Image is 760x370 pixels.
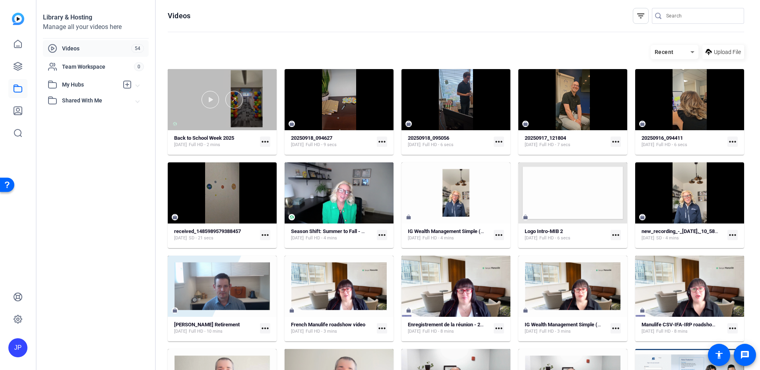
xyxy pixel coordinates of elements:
div: Library & Hosting [43,13,149,22]
span: Full HD - 6 secs [539,235,570,241]
h1: Videos [168,11,190,21]
mat-expansion-panel-header: My Hubs [43,77,149,92]
strong: Logo Intro-MIB 2 [525,228,563,234]
a: Enregistrement de la réunion - 20250401_09024[DATE]Full HD - 8 mins [408,322,491,335]
div: JP [8,338,27,357]
strong: IG Wealth Management Simple (49348) [408,228,496,234]
a: Manulife CSV-IFA-IRP roadshow intro - Full Manu video[DATE]Full HD - 8 mins [642,322,724,335]
strong: 20250917_121804 [525,135,566,141]
span: Full HD - 3 mins [306,328,337,335]
mat-icon: more_horiz [727,137,738,147]
span: [DATE] [291,328,304,335]
a: new_recording_-_[DATE],_10_58 am (540p)[DATE]SD - 4 mins [642,228,724,241]
strong: 20250916_094411 [642,135,683,141]
span: Upload File [714,48,741,56]
span: [DATE] [174,328,187,335]
a: IG Wealth Management Simple (49348)[DATE]Full HD - 4 mins [408,228,491,241]
span: [DATE] [525,328,537,335]
span: My Hubs [62,81,118,89]
mat-icon: more_horiz [494,323,504,333]
mat-icon: more_horiz [260,323,270,333]
input: Search [666,11,738,21]
strong: [PERSON_NAME] Retirement [174,322,240,328]
mat-expansion-panel-header: Shared With Me [43,92,149,108]
strong: Enregistrement de la réunion - 20250401_09024 [408,322,516,328]
mat-icon: more_horiz [260,137,270,147]
mat-icon: filter_list [636,11,646,21]
span: [DATE] [525,235,537,241]
strong: 20250918_094627 [291,135,332,141]
strong: French Manulife roadshow video [291,322,365,328]
strong: new_recording_-_[DATE],_10_58 am (540p) [642,228,739,234]
a: Back to School Week 2025[DATE]Full HD - 2 mins [174,135,257,148]
mat-icon: more_horiz [377,323,387,333]
mat-icon: more_horiz [260,230,270,240]
span: [DATE] [642,142,654,148]
strong: received_1485989579388457 [174,228,241,234]
span: Full HD - 4 mins [306,235,337,241]
a: Logo Intro-MIB 2[DATE]Full HD - 6 secs [525,228,607,241]
span: Full HD - 2 mins [189,142,220,148]
span: Full HD - 10 mins [189,328,223,335]
img: blue-gradient.svg [12,13,24,25]
strong: Season Shift: Summer to Fall - A Note from [PERSON_NAME] [291,228,430,234]
mat-icon: more_horiz [727,323,738,333]
span: [DATE] [642,235,654,241]
span: Team Workspace [62,63,134,71]
a: 20250917_121804[DATE]Full HD - 7 secs [525,135,607,148]
span: [DATE] [408,142,421,148]
mat-icon: message [740,350,750,360]
span: [DATE] [642,328,654,335]
mat-icon: more_horiz [494,137,504,147]
span: Full HD - 8 mins [423,328,454,335]
strong: Back to School Week 2025 [174,135,234,141]
span: [DATE] [174,142,187,148]
strong: IG Wealth Management Simple (46516) [525,322,613,328]
a: 20250918_095056[DATE]Full HD - 6 secs [408,135,491,148]
span: SD - 4 mins [656,235,679,241]
a: received_1485989579388457[DATE]SD - 21 secs [174,228,257,241]
span: [DATE] [291,142,304,148]
div: Manage all your videos here [43,22,149,32]
span: 0 [134,62,144,71]
span: Full HD - 8 mins [656,328,688,335]
span: Full HD - 6 secs [423,142,454,148]
span: [DATE] [408,235,421,241]
mat-icon: more_horiz [377,137,387,147]
mat-icon: more_horiz [611,230,621,240]
a: French Manulife roadshow video[DATE]Full HD - 3 mins [291,322,374,335]
span: SD - 21 secs [189,235,213,241]
span: [DATE] [525,142,537,148]
strong: 20250918_095056 [408,135,449,141]
mat-icon: more_horiz [494,230,504,240]
mat-icon: more_horiz [611,137,621,147]
a: [PERSON_NAME] Retirement[DATE]Full HD - 10 mins [174,322,257,335]
span: Full HD - 3 mins [539,328,571,335]
span: [DATE] [408,328,421,335]
mat-icon: more_horiz [377,230,387,240]
span: Videos [62,44,131,52]
a: IG Wealth Management Simple (46516)[DATE]Full HD - 3 mins [525,322,607,335]
mat-icon: accessibility [714,350,724,360]
span: Recent [655,49,674,55]
span: Full HD - 9 secs [306,142,337,148]
span: Shared With Me [62,96,136,105]
span: 54 [131,44,144,53]
span: [DATE] [291,235,304,241]
span: Full HD - 4 mins [423,235,454,241]
span: Full HD - 6 secs [656,142,687,148]
a: Season Shift: Summer to Fall - A Note from [PERSON_NAME][DATE]Full HD - 4 mins [291,228,374,241]
mat-icon: more_horiz [611,323,621,333]
a: 20250916_094411[DATE]Full HD - 6 secs [642,135,724,148]
button: Upload File [702,45,744,59]
span: Full HD - 7 secs [539,142,570,148]
span: [DATE] [174,235,187,241]
mat-icon: more_horiz [727,230,738,240]
a: 20250918_094627[DATE]Full HD - 9 secs [291,135,374,148]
